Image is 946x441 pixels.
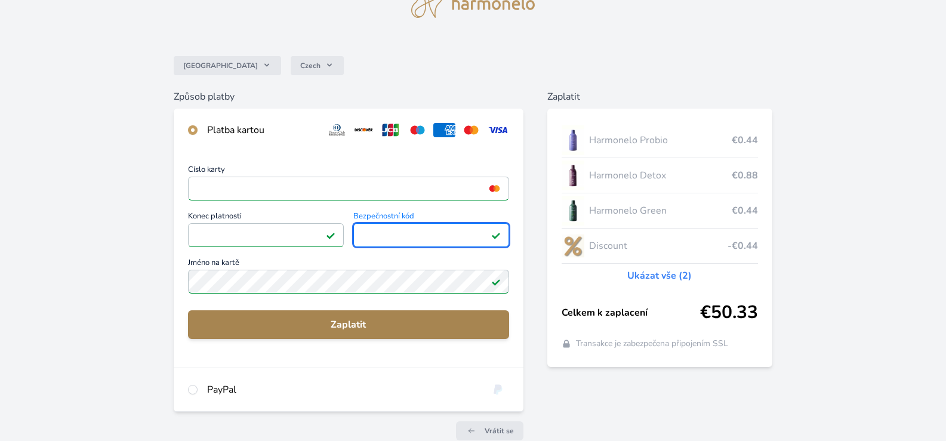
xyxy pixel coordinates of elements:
[207,123,317,137] div: Platba kartou
[547,90,772,104] h6: Zaplatit
[485,426,514,436] span: Vrátit se
[326,230,335,240] img: Platné pole
[353,212,509,223] span: Bezpečnostní kód
[193,180,504,197] iframe: Iframe pro číslo karty
[188,310,509,339] button: Zaplatit
[174,56,281,75] button: [GEOGRAPHIC_DATA]
[562,306,700,320] span: Celkem k zaplacení
[589,239,728,253] span: Discount
[198,317,500,332] span: Zaplatit
[291,56,344,75] button: Czech
[491,230,501,240] img: Platné pole
[562,231,584,261] img: discount-lo.png
[728,239,758,253] span: -€0.44
[433,123,455,137] img: amex.svg
[326,123,348,137] img: diners.svg
[589,203,732,218] span: Harmonelo Green
[487,123,509,137] img: visa.svg
[562,161,584,190] img: DETOX_se_stinem_x-lo.jpg
[188,259,509,270] span: Jméno na kartě
[188,212,344,223] span: Konec platnosti
[700,302,758,323] span: €50.33
[732,133,758,147] span: €0.44
[486,183,503,194] img: mc
[456,421,523,440] a: Vrátit se
[732,168,758,183] span: €0.88
[589,133,732,147] span: Harmonelo Probio
[193,227,338,243] iframe: Iframe pro datum vypršení platnosti
[174,90,523,104] h6: Způsob platby
[589,168,732,183] span: Harmonelo Detox
[188,166,509,177] span: Číslo karty
[732,203,758,218] span: €0.44
[207,383,477,397] div: PayPal
[300,61,321,70] span: Czech
[188,270,509,294] input: Jméno na kartěPlatné pole
[576,338,728,350] span: Transakce je zabezpečena připojením SSL
[460,123,482,137] img: mc.svg
[562,196,584,226] img: CLEAN_GREEN_se_stinem_x-lo.jpg
[562,125,584,155] img: CLEAN_PROBIO_se_stinem_x-lo.jpg
[491,277,501,286] img: Platné pole
[353,123,375,137] img: discover.svg
[627,269,692,283] a: Ukázat vše (2)
[406,123,429,137] img: maestro.svg
[380,123,402,137] img: jcb.svg
[183,61,258,70] span: [GEOGRAPHIC_DATA]
[487,383,509,397] img: paypal.svg
[359,227,504,243] iframe: Iframe pro bezpečnostní kód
